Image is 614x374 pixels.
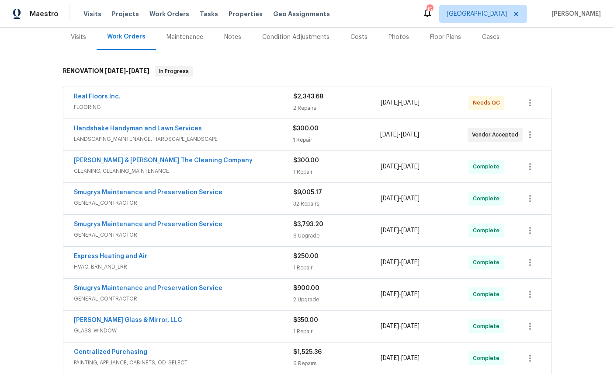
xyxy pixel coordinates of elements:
span: HVAC, BRN_AND_LRR [74,262,293,271]
span: Complete [473,290,503,299]
span: Visits [83,10,101,18]
span: $3,793.20 [293,221,323,227]
span: [DATE] [401,291,420,297]
span: - [381,322,420,331]
span: $300.00 [293,157,319,164]
span: [DATE] [401,164,420,170]
div: Costs [350,33,368,42]
span: $9,005.17 [293,189,322,196]
div: 8 Upgrade [293,231,381,240]
div: 1 Repair [293,327,381,336]
span: PAINTING, APPLIANCE, CABINETS, OD_SELECT [74,358,293,367]
span: [DATE] [381,196,399,202]
span: GENERAL_CONTRACTOR [74,231,293,239]
span: - [381,194,420,203]
div: Visits [71,33,86,42]
span: - [381,98,420,107]
div: 15 [427,5,433,14]
span: CLEANING, CLEANING_MAINTENANCE [74,167,293,175]
span: $350.00 [293,317,318,323]
span: In Progress [156,67,192,76]
div: Notes [224,33,241,42]
span: Work Orders [149,10,189,18]
a: Smugrys Maintenance and Preservation Service [74,285,222,291]
a: [PERSON_NAME] Glass & Mirror, LLC [74,317,182,323]
span: GENERAL_CONTRACTOR [74,294,293,303]
span: [DATE] [381,100,399,106]
span: [DATE] [401,355,420,361]
div: 2 Repairs [293,104,381,112]
span: GENERAL_CONTRACTOR [74,199,293,207]
span: - [381,162,420,171]
span: Complete [473,162,503,171]
div: Floor Plans [430,33,461,42]
div: Cases [482,33,500,42]
div: RENOVATION [DATE]-[DATE]In Progress [60,57,554,85]
span: [DATE] [381,355,399,361]
h6: RENOVATION [63,66,149,77]
span: Geo Assignments [273,10,330,18]
div: Condition Adjustments [262,33,330,42]
span: [DATE] [401,227,420,234]
span: [GEOGRAPHIC_DATA] [447,10,507,18]
span: [DATE] [381,227,399,234]
a: Centralized Purchasing [74,349,147,355]
span: GLASS_WINDOW [74,326,293,335]
span: $1,525.36 [293,349,322,355]
div: 6 Repairs [293,359,381,368]
span: - [381,226,420,235]
span: [DATE] [401,196,420,202]
span: - [381,290,420,299]
span: Complete [473,258,503,267]
div: 1 Repair [293,263,381,272]
span: Needs QC [473,98,503,107]
span: $900.00 [293,285,319,291]
a: Real Floors Inc. [74,94,121,100]
span: Tasks [200,11,218,17]
div: 1 Repair [293,136,380,144]
span: Vendor Accepted [472,130,522,139]
span: $300.00 [293,126,319,132]
span: Complete [473,354,503,363]
a: [PERSON_NAME] & [PERSON_NAME] The Cleaning Company [74,157,253,164]
span: [DATE] [401,132,419,138]
span: - [380,130,419,139]
span: [DATE] [128,68,149,74]
a: Handshake Handyman and Lawn Services [74,126,202,132]
span: Complete [473,194,503,203]
span: - [105,68,149,74]
span: [DATE] [381,259,399,266]
div: Photos [389,33,409,42]
span: - [381,258,420,267]
div: Work Orders [107,32,146,41]
span: [DATE] [381,323,399,329]
span: $2,343.68 [293,94,323,100]
div: 32 Repairs [293,199,381,208]
div: 2 Upgrade [293,295,381,304]
span: [DATE] [401,323,420,329]
span: $250.00 [293,253,319,259]
a: Express Heating and Air [74,253,147,259]
span: Complete [473,322,503,331]
span: [DATE] [401,100,420,106]
span: Complete [473,226,503,235]
span: [DATE] [401,259,420,266]
span: [PERSON_NAME] [548,10,601,18]
span: Projects [112,10,139,18]
div: 1 Repair [293,168,381,176]
span: Properties [229,10,263,18]
span: FLOORING [74,103,293,112]
a: Smugrys Maintenance and Preservation Service [74,221,222,227]
span: [DATE] [381,291,399,297]
span: Maestro [30,10,59,18]
span: [DATE] [105,68,126,74]
a: Smugrys Maintenance and Preservation Service [74,189,222,196]
span: - [381,354,420,363]
div: Maintenance [167,33,203,42]
span: [DATE] [381,164,399,170]
span: [DATE] [380,132,399,138]
span: LANDSCAPING_MAINTENANCE, HARDSCAPE_LANDSCAPE [74,135,293,143]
